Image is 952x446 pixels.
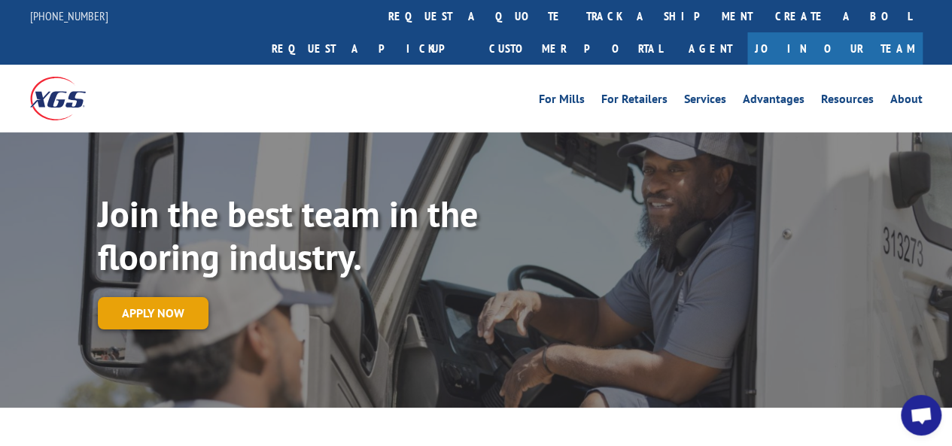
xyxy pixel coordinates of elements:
a: For Mills [539,93,585,110]
a: Advantages [743,93,804,110]
a: Resources [821,93,874,110]
a: Apply now [98,297,208,329]
a: Request a pickup [260,32,478,65]
a: Join Our Team [747,32,923,65]
a: [PHONE_NUMBER] [30,8,108,23]
a: About [890,93,923,110]
a: Agent [674,32,747,65]
a: For Retailers [601,93,668,110]
a: Open chat [901,395,941,435]
strong: Join the best team in the flooring industry. [98,190,478,281]
a: Services [684,93,726,110]
a: Customer Portal [478,32,674,65]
